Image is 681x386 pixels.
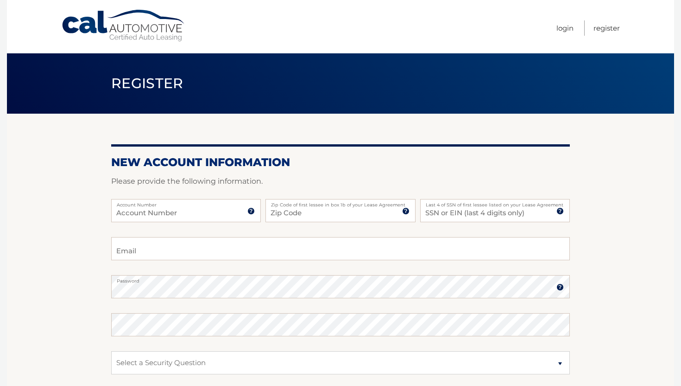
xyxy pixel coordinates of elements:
[556,207,564,215] img: tooltip.svg
[556,20,574,36] a: Login
[420,199,570,206] label: Last 4 of SSN of first lessee listed on your Lease Agreement
[111,275,570,283] label: Password
[111,175,570,188] p: Please provide the following information.
[111,75,183,92] span: Register
[111,199,261,222] input: Account Number
[265,199,415,206] label: Zip Code of first lessee in box 1b of your Lease Agreement
[402,207,410,215] img: tooltip.svg
[420,199,570,222] input: SSN or EIN (last 4 digits only)
[61,9,186,42] a: Cal Automotive
[556,283,564,291] img: tooltip.svg
[111,155,570,169] h2: New Account Information
[111,237,570,260] input: Email
[247,207,255,215] img: tooltip.svg
[111,199,261,206] label: Account Number
[265,199,415,222] input: Zip Code
[593,20,620,36] a: Register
